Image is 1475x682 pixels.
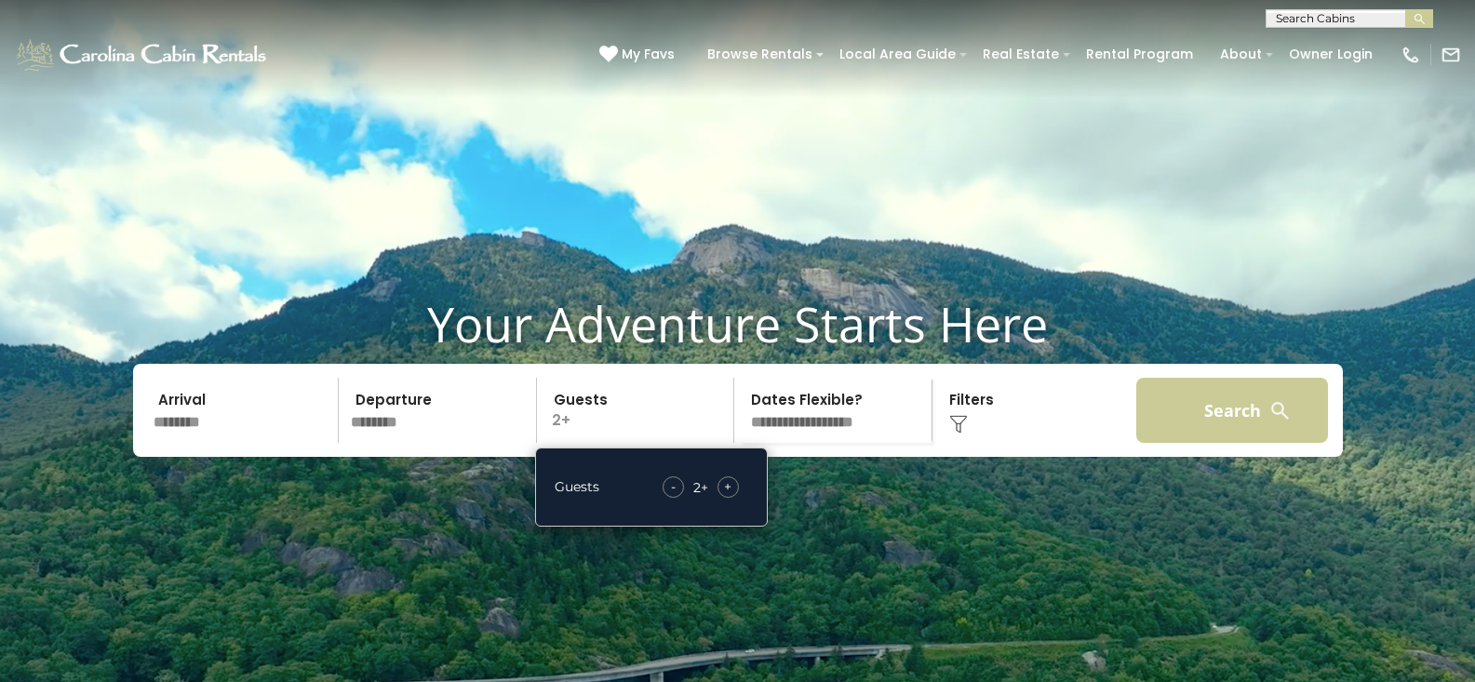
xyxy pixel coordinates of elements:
[698,40,822,69] a: Browse Rentals
[724,477,731,496] span: +
[973,40,1068,69] a: Real Estate
[543,378,734,443] p: 2+
[1441,45,1461,65] img: mail-regular-white.png
[1280,40,1382,69] a: Owner Login
[671,477,676,496] span: -
[622,45,675,64] span: My Favs
[830,40,965,69] a: Local Area Guide
[14,36,272,74] img: White-1-1-2.png
[693,478,701,497] div: 2
[14,295,1461,353] h1: Your Adventure Starts Here
[653,476,748,498] div: +
[1077,40,1202,69] a: Rental Program
[599,45,679,65] a: My Favs
[1136,378,1329,443] button: Search
[1268,399,1292,422] img: search-regular-white.png
[555,480,599,494] h5: Guests
[949,415,968,434] img: filter--v1.png
[1211,40,1271,69] a: About
[1401,45,1421,65] img: phone-regular-white.png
